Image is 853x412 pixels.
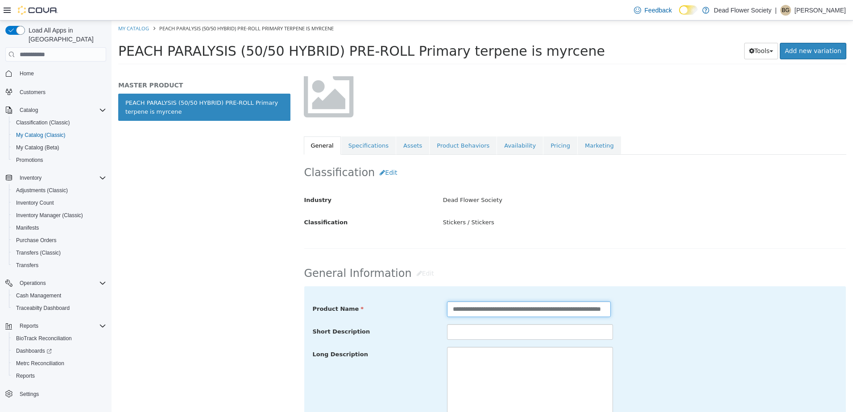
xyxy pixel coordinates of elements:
button: Cash Management [9,289,110,302]
button: Operations [16,278,50,288]
a: Feedback [630,1,675,19]
span: Promotions [16,157,43,164]
a: Customers [16,87,49,98]
span: Classification (Classic) [16,119,70,126]
button: Catalog [2,104,110,116]
span: Promotions [12,155,106,165]
a: Traceabilty Dashboard [12,303,73,313]
span: Transfers (Classic) [16,249,61,256]
button: My Catalog (Classic) [9,129,110,141]
button: Reports [9,370,110,382]
span: Dashboards [12,346,106,356]
span: Manifests [16,224,39,231]
button: Edit [263,144,290,161]
span: Dashboards [16,347,52,354]
p: | [775,5,777,16]
div: Brittany Garrett [780,5,791,16]
span: Transfers (Classic) [12,247,106,258]
a: My Catalog (Beta) [12,142,63,153]
span: Customers [20,89,46,96]
a: Dashboards [12,346,55,356]
a: Inventory Manager (Classic) [12,210,87,221]
span: BG [782,5,789,16]
span: Inventory Count [12,198,106,208]
button: Operations [2,277,110,289]
span: Long Description [201,330,257,337]
span: Adjustments (Classic) [16,187,68,194]
button: Edit [300,245,327,261]
p: [PERSON_NAME] [795,5,846,16]
span: PEACH PARALYSIS (50/50 HYBRID) PRE-ROLL Primary terpene is myrcene [7,23,493,38]
a: Metrc Reconciliation [12,358,68,369]
button: Promotions [9,154,110,166]
a: Product Behaviors [318,116,385,135]
span: Load All Apps in [GEOGRAPHIC_DATA] [25,26,106,44]
span: My Catalog (Classic) [12,130,106,140]
span: Purchase Orders [12,235,106,246]
h2: General Information [193,245,735,261]
span: Catalog [16,105,106,115]
span: Inventory [16,173,106,183]
a: Manifests [12,222,42,233]
a: Inventory Count [12,198,58,208]
span: Short Description [201,308,259,314]
span: BioTrack Reconciliation [12,333,106,344]
button: Inventory [16,173,45,183]
span: Product Name [201,285,253,292]
button: Inventory Count [9,197,110,209]
span: Transfers [16,262,38,269]
a: Adjustments (Classic) [12,185,71,196]
span: My Catalog (Classic) [16,132,66,139]
span: Inventory Manager (Classic) [16,212,83,219]
button: Settings [2,387,110,400]
button: Transfers [9,259,110,272]
span: Reports [16,372,35,379]
a: PEACH PARALYSIS (50/50 HYBRID) PRE-ROLL Primary terpene is myrcene [7,73,179,100]
a: Assets [285,116,318,135]
input: Dark Mode [679,5,698,15]
a: Transfers (Classic) [12,247,64,258]
span: Inventory Manager (Classic) [12,210,106,221]
h2: Classification [193,144,735,161]
button: Inventory Manager (Classic) [9,209,110,222]
a: Classification (Classic) [12,117,74,128]
a: General [192,116,229,135]
a: My Catalog [7,4,37,11]
span: Traceabilty Dashboard [12,303,106,313]
span: Manifests [12,222,106,233]
span: PEACH PARALYSIS (50/50 HYBRID) PRE-ROLL Primary terpene is myrcene [48,4,222,11]
a: Home [16,68,37,79]
h5: MASTER PRODUCT [7,61,179,69]
button: Metrc Reconciliation [9,357,110,370]
a: Pricing [432,116,466,135]
span: Catalog [20,107,38,114]
button: Tools [633,22,667,39]
span: Operations [16,278,106,288]
span: Customers [16,86,106,97]
a: Add new variation [668,22,735,39]
a: Reports [12,371,38,381]
a: Promotions [12,155,47,165]
button: Catalog [16,105,41,115]
span: Settings [16,388,106,400]
span: Home [16,68,106,79]
span: Home [20,70,34,77]
button: Traceabilty Dashboard [9,302,110,314]
a: Specifications [230,116,284,135]
button: Inventory [2,172,110,184]
button: Adjustments (Classic) [9,184,110,197]
div: Stickers / Stickers [325,194,741,210]
img: Cova [18,6,58,15]
span: Reports [16,321,106,331]
a: BioTrack Reconciliation [12,333,75,344]
p: Dead Flower Society [714,5,771,16]
div: Dead Flower Society [325,172,741,188]
button: Classification (Classic) [9,116,110,129]
span: Purchase Orders [16,237,57,244]
a: Purchase Orders [12,235,60,246]
a: Settings [16,389,42,400]
span: My Catalog (Beta) [16,144,59,151]
span: My Catalog (Beta) [12,142,106,153]
a: My Catalog (Classic) [12,130,69,140]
